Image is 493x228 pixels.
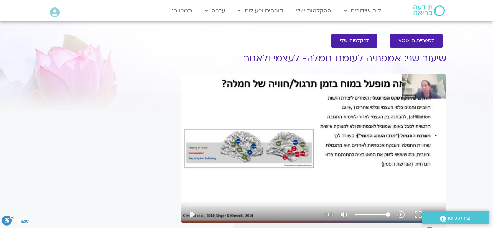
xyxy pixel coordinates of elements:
[167,4,196,17] a: תמכו בנו
[398,38,434,44] span: לספריית ה-VOD
[422,211,489,224] a: יצירת קשר
[413,5,445,16] img: תודעה בריאה
[340,4,385,17] a: לוח שידורים
[181,53,446,64] h1: שיעור שני: אמפתיה לעומת חמלה- לעצמי ולאחר
[390,34,443,48] a: לספריית ה-VOD
[446,213,472,223] span: יצירת קשר
[340,38,369,44] span: להקלטות שלי
[331,34,377,48] a: להקלטות שלי
[201,4,229,17] a: עזרה
[292,4,335,17] a: ההקלטות שלי
[234,4,287,17] a: קורסים ופעילות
